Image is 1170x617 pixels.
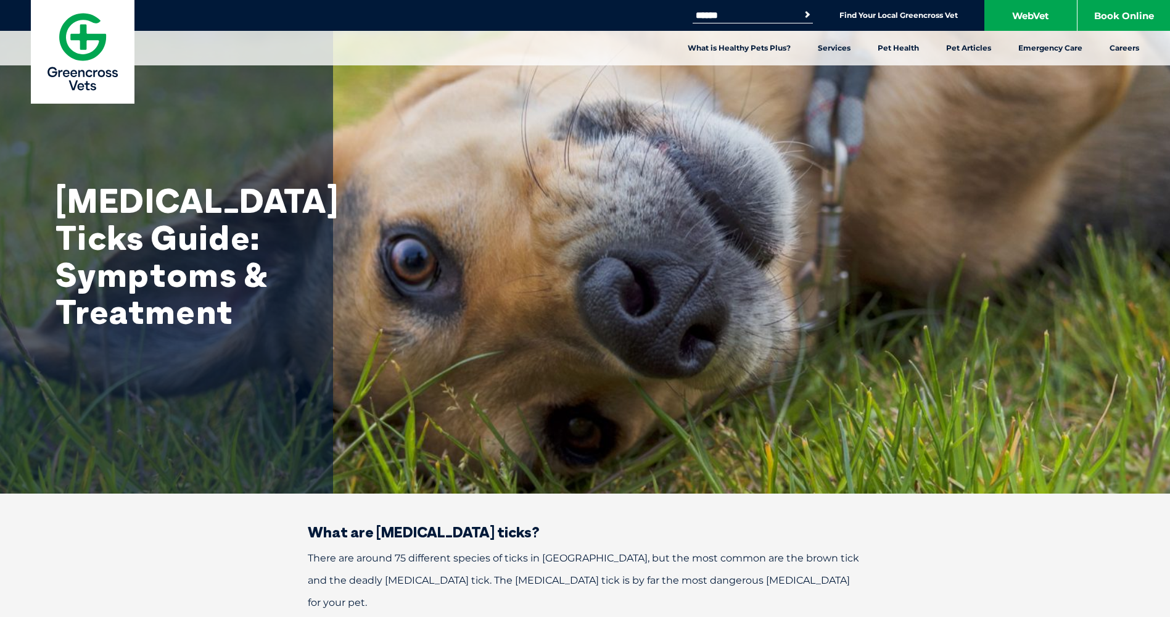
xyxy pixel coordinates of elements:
[801,9,814,21] button: Search
[804,31,864,65] a: Services
[265,524,906,539] h3: What are [MEDICAL_DATA] ticks?
[674,31,804,65] a: What is Healthy Pets Plus?
[56,182,302,330] h1: [MEDICAL_DATA] Ticks Guide: Symptoms & Treatment
[1005,31,1096,65] a: Emergency Care
[864,31,933,65] a: Pet Health
[1096,31,1153,65] a: Careers
[308,552,859,608] span: There are around 75 different species of ticks in [GEOGRAPHIC_DATA], but the most common are the ...
[933,31,1005,65] a: Pet Articles
[839,10,958,20] a: Find Your Local Greencross Vet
